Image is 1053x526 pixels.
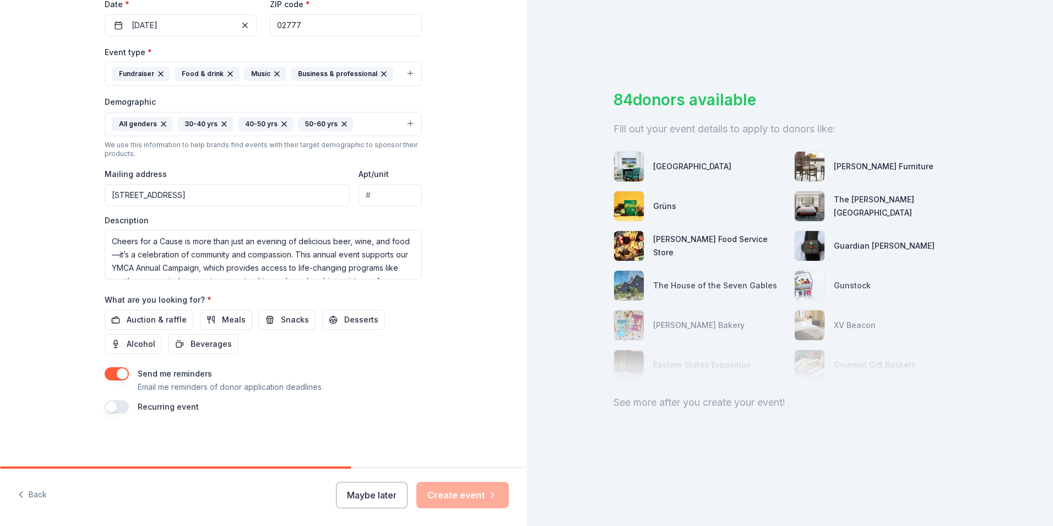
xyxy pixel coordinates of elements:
[795,231,824,261] img: photo for Guardian Angel Device
[270,14,422,36] input: 12345 (U.S. only)
[259,310,316,330] button: Snacks
[105,169,167,180] label: Mailing address
[614,191,644,221] img: photo for Grüns
[112,67,170,81] div: Fundraiser
[281,313,309,326] span: Snacks
[200,310,252,330] button: Meals
[322,310,385,330] button: Desserts
[105,294,211,305] label: What are you looking for?
[344,313,378,326] span: Desserts
[175,67,240,81] div: Food & drink
[614,231,644,261] img: photo for Gordon Food Service Store
[222,313,246,326] span: Meals
[105,62,422,86] button: FundraiserFood & drinkMusicBusiness & professional
[105,112,422,136] button: All genders30-40 yrs40-50 yrs50-60 yrs
[834,193,966,219] div: The [PERSON_NAME][GEOGRAPHIC_DATA]
[105,96,156,108] label: Demographic
[105,230,422,280] textarea: Cheers for a Cause is more than just an evening of delicious beer, wine, and food—it’s a celebrat...
[105,141,422,158] div: We use this information to help brands find events with their target demographic to sponsor their...
[112,117,173,131] div: All genders
[336,482,408,508] button: Maybe later
[653,160,731,173] div: [GEOGRAPHIC_DATA]
[614,88,966,111] div: 84 donors available
[834,239,935,253] div: Guardian [PERSON_NAME]
[614,120,966,138] div: Fill out your event details to apply to donors like:
[177,117,234,131] div: 30-40 yrs
[653,233,785,259] div: [PERSON_NAME] Food Service Store
[169,334,238,354] button: Beverages
[138,369,212,378] label: Send me reminders
[795,152,824,181] img: photo for Jordan's Furniture
[127,313,187,326] span: Auction & raffle
[291,67,393,81] div: Business & professional
[138,380,322,394] p: Email me reminders of donor application deadlines
[359,169,389,180] label: Apt/unit
[614,152,644,181] img: photo for Harbor View Hotel
[238,117,294,131] div: 40-50 yrs
[244,67,286,81] div: Music
[834,160,933,173] div: [PERSON_NAME] Furniture
[191,337,232,351] span: Beverages
[105,215,149,226] label: Description
[614,394,966,411] div: See more after you create your event!
[127,337,155,351] span: Alcohol
[105,310,193,330] button: Auction & raffle
[653,200,676,213] div: Grüns
[105,14,257,36] button: [DATE]
[105,334,162,354] button: Alcohol
[18,484,47,507] button: Back
[298,117,354,131] div: 50-60 yrs
[105,47,152,58] label: Event type
[795,191,824,221] img: photo for The Charles Hotel
[138,402,199,411] label: Recurring event
[105,184,350,206] input: Enter a US address
[359,184,422,206] input: #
